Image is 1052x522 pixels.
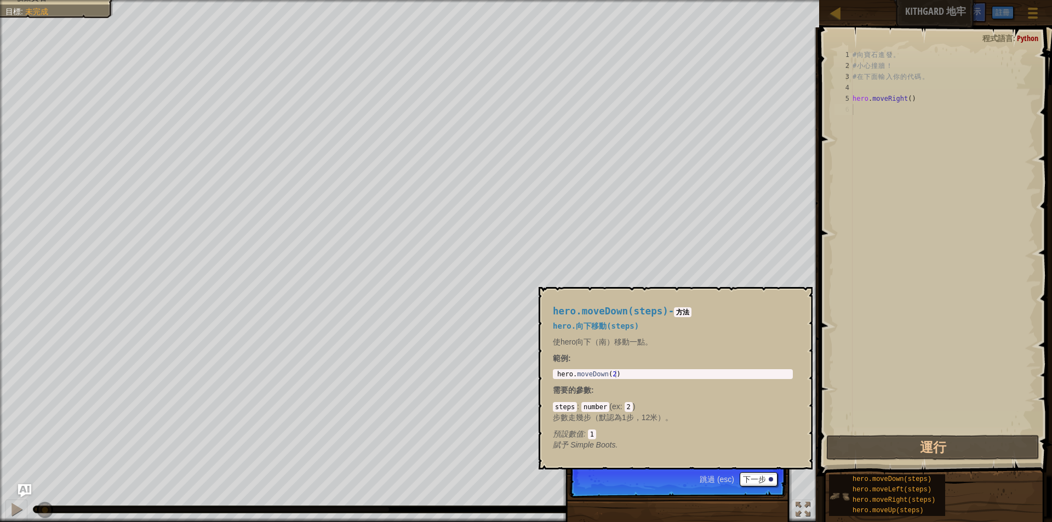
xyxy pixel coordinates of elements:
[553,306,668,317] span: hero.moveDown(steps)
[581,402,609,412] code: number
[740,472,777,486] button: 下一步
[982,33,1013,43] span: 程式語言
[588,429,596,439] code: 1
[958,6,981,16] span: 小提示
[612,402,620,411] span: ex
[834,82,853,93] div: 4
[700,475,734,484] span: 跳過 (esc)
[553,322,639,330] span: hero.向下移動(steps)
[834,71,853,82] div: 3
[674,307,691,317] code: 方法
[5,7,21,16] span: 目標
[923,2,952,22] button: Ask AI
[553,440,570,449] span: 賦予
[834,49,853,60] div: 1
[553,412,793,423] p: 步數走幾步（默認為1步，12米）。
[1017,33,1038,43] span: Python
[553,440,618,449] em: Simple Boots.
[625,402,633,412] code: 2
[553,386,591,394] span: 需要的參數
[1019,2,1047,28] button: 顯示遊戲選單
[834,104,853,115] div: 6
[591,386,594,394] span: :
[553,336,793,347] p: 使hero向下（南）移動一點。
[25,7,48,16] span: 未完成
[553,354,571,363] strong: :
[826,435,1039,460] button: 運行
[853,496,935,504] span: hero.moveRight(steps)
[18,484,31,497] button: Ask AI
[577,402,581,411] span: :
[620,402,625,411] span: :
[584,429,588,438] span: :
[1013,33,1017,43] span: :
[829,486,850,507] img: portrait.png
[553,354,568,363] span: 範例
[21,7,25,16] span: :
[853,475,931,483] span: hero.moveDown(steps)
[853,507,924,514] span: hero.moveUp(steps)
[928,6,947,16] span: Ask AI
[553,401,793,439] div: ( )
[553,306,793,317] h4: -
[834,93,853,104] div: 5
[853,486,931,494] span: hero.moveLeft(steps)
[553,402,577,412] code: steps
[553,429,584,438] span: 預設數值
[992,6,1014,19] button: 註冊
[834,60,853,71] div: 2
